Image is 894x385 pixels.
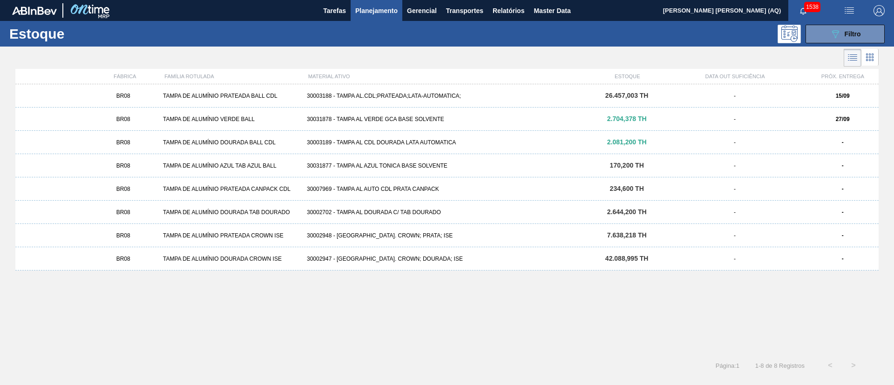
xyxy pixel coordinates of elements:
span: Página : 1 [716,362,739,369]
div: 30002948 - [GEOGRAPHIC_DATA]. CROWN; PRATA; ISE [303,232,591,239]
span: BR08 [116,139,130,146]
img: Logout [874,5,885,16]
div: Pogramando: nenhum usuário selecionado [778,25,801,43]
span: - [734,232,736,239]
span: 170,200 TH [610,162,644,169]
span: 2.644,200 TH [607,208,647,216]
div: 30002947 - [GEOGRAPHIC_DATA]. CROWN; DOURADA; ISE [303,256,591,262]
div: TAMPA DE ALUMÍNIO VERDE BALL [159,116,303,122]
span: 2.704,378 TH [607,115,647,122]
div: TAMPA DE ALUMÍNIO PRATEADA CANPACK CDL [159,186,303,192]
button: Notificações [788,4,818,17]
div: 30002702 - TAMPA AL DOURADA C/ TAB DOURADO [303,209,591,216]
span: Filtro [845,30,861,38]
div: FÁBRICA [89,74,161,79]
div: 30007969 - TAMPA AL AUTO CDL PRATA CANPACK [303,186,591,192]
span: BR08 [116,162,130,169]
span: 42.088,995 TH [605,255,649,262]
div: 30003188 - TAMPA AL.CDL;PRATEADA;LATA-AUTOMATICA; [303,93,591,99]
strong: - [842,186,844,192]
div: FAMÍLIA ROTULADA [161,74,304,79]
div: MATERIAL ATIVO [305,74,592,79]
strong: - [842,256,844,262]
span: 7.638,218 TH [607,231,647,239]
span: BR08 [116,116,130,122]
span: Transportes [446,5,483,16]
div: TAMPA DE ALUMÍNIO AZUL TAB AZUL BALL [159,162,303,169]
span: Tarefas [323,5,346,16]
span: - [734,116,736,122]
button: Filtro [806,25,885,43]
div: TAMPA DE ALUMÍNIO PRATEADA CROWN ISE [159,232,303,239]
div: ESTOQUE [591,74,663,79]
span: - [734,256,736,262]
span: Master Data [534,5,570,16]
strong: 15/09 [836,93,850,99]
span: BR08 [116,256,130,262]
img: TNhmsLtSVTkK8tSr43FrP2fwEKptu5GPRR3wAAAABJRU5ErkJggg== [12,7,57,15]
img: userActions [844,5,855,16]
div: 30003189 - TAMPA AL CDL DOURADA LATA AUTOMATICA [303,139,591,146]
span: BR08 [116,93,130,99]
div: Visão em Cards [861,49,879,67]
span: - [734,139,736,146]
strong: - [842,232,844,239]
div: PRÓX. ENTREGA [807,74,879,79]
span: - [734,209,736,216]
div: TAMPA DE ALUMÍNIO DOURADA CROWN ISE [159,256,303,262]
span: - [734,186,736,192]
span: 26.457,003 TH [605,92,649,99]
button: < [819,354,842,377]
div: TAMPA DE ALUMÍNIO PRATEADA BALL CDL [159,93,303,99]
div: 30031878 - TAMPA AL VERDE GCA BASE SOLVENTE [303,116,591,122]
strong: - [842,162,844,169]
span: Planejamento [355,5,398,16]
span: Relatórios [493,5,524,16]
div: DATA OUT SUFICIÊNCIA [663,74,806,79]
div: TAMPA DE ALUMÍNIO DOURADA BALL CDL [159,139,303,146]
span: 2.081,200 TH [607,138,647,146]
span: BR08 [116,232,130,239]
span: 1 - 8 de 8 Registros [753,362,805,369]
span: - [734,93,736,99]
span: Gerencial [407,5,437,16]
span: 234,600 TH [610,185,644,192]
strong: 27/09 [836,116,850,122]
h1: Estoque [9,28,149,39]
span: BR08 [116,209,130,216]
div: TAMPA DE ALUMÍNIO DOURADA TAB DOURADO [159,209,303,216]
span: BR08 [116,186,130,192]
div: Visão em Lista [844,49,861,67]
div: 30031877 - TAMPA AL AZUL TONICA BASE SOLVENTE [303,162,591,169]
span: 1538 [804,2,820,12]
button: > [842,354,865,377]
strong: - [842,209,844,216]
span: - [734,162,736,169]
strong: - [842,139,844,146]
